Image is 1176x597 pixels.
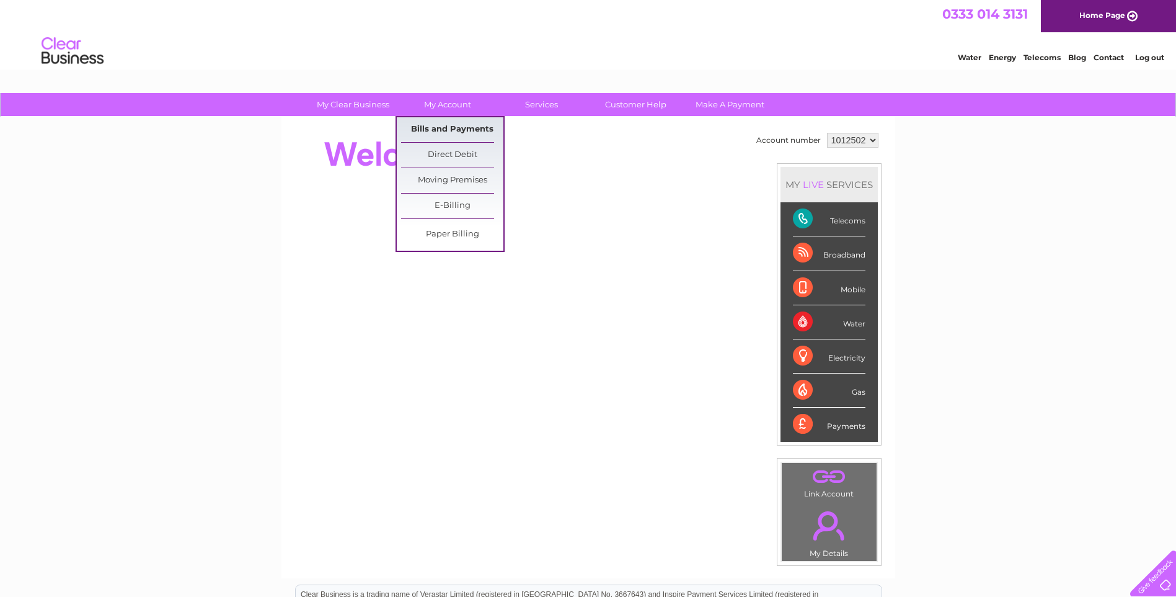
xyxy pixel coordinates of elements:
[1023,53,1061,62] a: Telecoms
[401,168,503,193] a: Moving Premises
[679,93,781,116] a: Make A Payment
[41,32,104,70] img: logo.png
[793,236,865,271] div: Broadband
[1068,53,1086,62] a: Blog
[781,462,877,501] td: Link Account
[793,271,865,305] div: Mobile
[785,504,873,547] a: .
[785,466,873,488] a: .
[793,202,865,236] div: Telecoms
[401,194,503,218] a: E-Billing
[793,339,865,374] div: Electricity
[401,222,503,247] a: Paper Billing
[753,130,824,151] td: Account number
[401,117,503,142] a: Bills and Payments
[958,53,981,62] a: Water
[1135,53,1164,62] a: Log out
[585,93,687,116] a: Customer Help
[793,305,865,339] div: Water
[989,53,1016,62] a: Energy
[396,93,498,116] a: My Account
[780,167,878,202] div: MY SERVICES
[1094,53,1124,62] a: Contact
[490,93,593,116] a: Services
[401,143,503,168] a: Direct Debit
[800,179,826,191] div: LIVE
[793,374,865,408] div: Gas
[793,408,865,441] div: Payments
[302,93,404,116] a: My Clear Business
[942,6,1028,22] a: 0333 014 3131
[296,7,882,60] div: Clear Business is a trading name of Verastar Limited (registered in [GEOGRAPHIC_DATA] No. 3667643...
[781,501,877,562] td: My Details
